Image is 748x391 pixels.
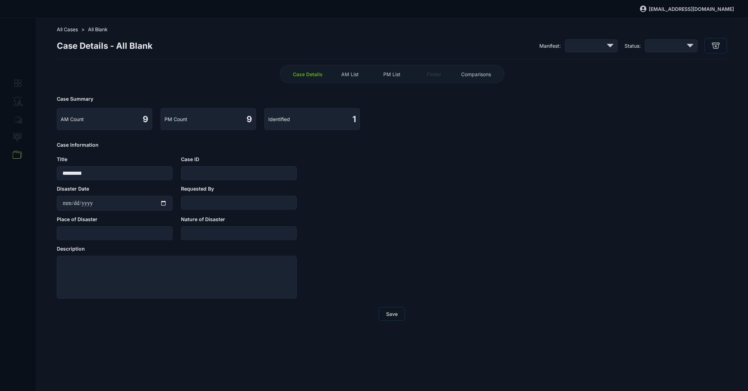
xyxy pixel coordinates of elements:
span: Manifest: [539,43,561,49]
span: AM List [341,71,359,77]
img: svg%3e [639,5,647,13]
span: AM Count [61,116,84,122]
span: PM List [383,71,400,77]
span: > [81,26,85,32]
span: 9 [143,114,148,124]
span: PM Count [164,116,187,122]
span: 1 [352,114,356,124]
span: Identified [268,116,290,122]
span: Case Details - All Blank [57,41,153,51]
span: 9 [247,114,252,124]
span: Status: [625,43,641,49]
span: All Cases [57,26,78,32]
span: [EMAIL_ADDRESS][DOMAIN_NAME] [649,6,734,12]
span: Case Information [57,142,727,148]
span: Disaster Date [57,186,89,192]
span: All Blank [88,26,108,32]
span: Requested By [181,186,214,192]
span: Title [57,156,67,162]
span: Comparisons [461,71,491,77]
span: Save [386,311,398,317]
span: Nature of Disaster [181,216,225,222]
span: Case Details [293,71,323,77]
span: Case Summary [57,96,727,102]
span: Description [57,246,85,252]
span: Case ID [181,156,199,162]
span: Place of Disaster [57,216,97,222]
button: Save [379,307,405,321]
